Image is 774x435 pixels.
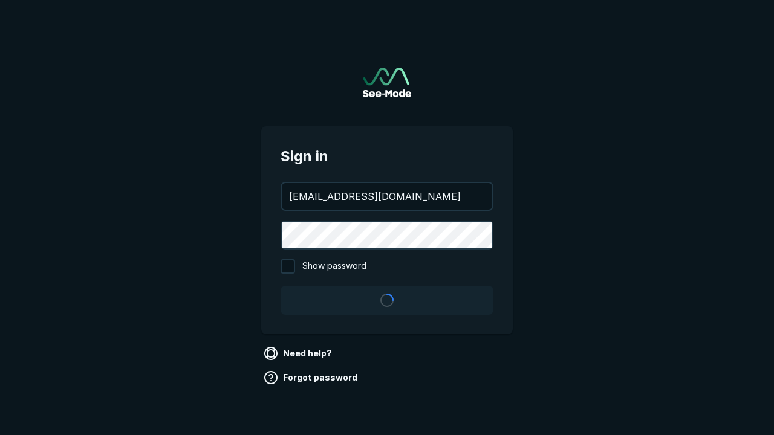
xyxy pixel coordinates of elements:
a: Need help? [261,344,337,363]
input: your@email.com [282,183,492,210]
span: Show password [302,259,366,274]
img: See-Mode Logo [363,68,411,97]
span: Sign in [281,146,493,167]
a: Go to sign in [363,68,411,97]
a: Forgot password [261,368,362,387]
